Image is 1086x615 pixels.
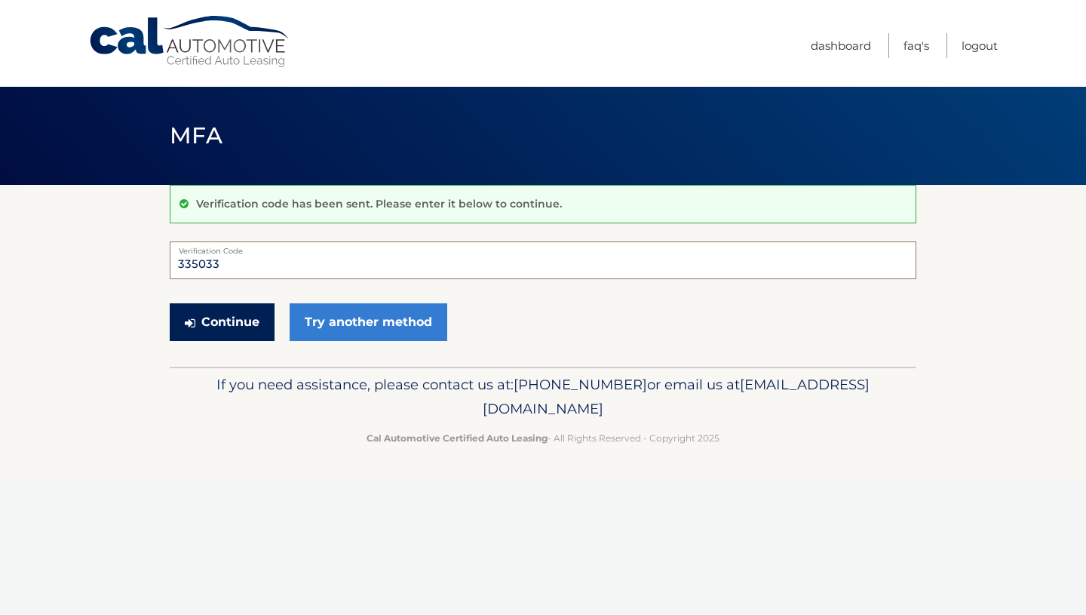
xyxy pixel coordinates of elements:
[170,241,916,254] label: Verification Code
[483,376,870,417] span: [EMAIL_ADDRESS][DOMAIN_NAME]
[170,241,916,279] input: Verification Code
[179,373,907,421] p: If you need assistance, please contact us at: or email us at
[170,303,275,341] button: Continue
[903,33,929,58] a: FAQ's
[196,197,562,211] p: Verification code has been sent. Please enter it below to continue.
[367,432,548,444] strong: Cal Automotive Certified Auto Leasing
[514,376,647,393] span: [PHONE_NUMBER]
[170,121,222,149] span: MFA
[88,15,292,69] a: Cal Automotive
[179,430,907,446] p: - All Rights Reserved - Copyright 2025
[290,303,447,341] a: Try another method
[962,33,998,58] a: Logout
[811,33,871,58] a: Dashboard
